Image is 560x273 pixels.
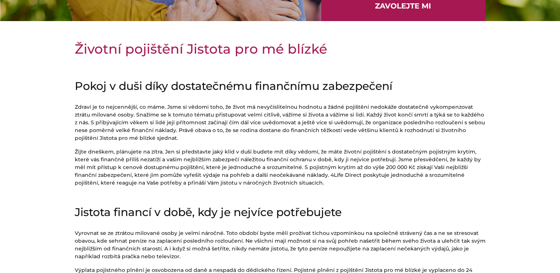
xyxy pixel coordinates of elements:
p: Žijte dneškem, plánujete na zítra. Jen si představte jaký klid v duši budete mít díky vědomí, že ... [75,148,486,187]
p: Zdraví je to nejcennější, co máme. Jsme si vědomi toho, že život má nevyčíslitelnou hodnotu a žád... [75,103,486,142]
h2: Pokoj v duši díky dostatečnému finančnímu zabezpečení [75,80,486,93]
h2: Jistota financí v době, kdy je nejvíce potřebujete [75,206,486,219]
h1: Životní pojištění Jistota pro mé blízké [75,40,486,58]
p: Vyrovnat se ze ztrátou milované osoby je velmi náročné. Toto období byste měli prožívat tichou vz... [75,229,486,260]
